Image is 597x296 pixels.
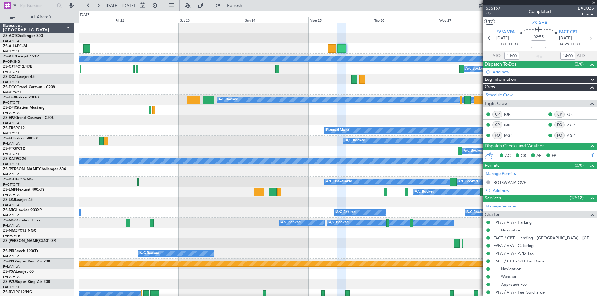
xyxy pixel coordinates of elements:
div: A/C Booked [465,64,485,74]
div: Add new [493,188,594,193]
span: ZS-LRJ [3,198,15,202]
span: ZS-DCA [3,75,17,79]
a: FACT/CPT [3,49,19,54]
a: ZS-LRJLearjet 45 [3,198,33,202]
a: FVFA / VFA - Catering [493,243,534,248]
span: ATOT [493,53,503,59]
span: AC [505,153,511,159]
a: MGP [504,133,518,138]
span: ZS-ERS [3,126,16,130]
a: FACT/CPT [3,100,19,105]
a: RJR [504,122,518,128]
div: BOTSWANA OVF [493,180,526,185]
span: ZS-MIG [3,208,16,212]
a: ZS-MIGHawker 900XP [3,208,42,212]
span: [DATE] - [DATE] [106,3,135,8]
span: ZS-AHA [532,20,548,26]
a: FALA/HLA [3,39,20,43]
span: AF [536,153,541,159]
a: ZS-[PERSON_NAME]CL601-3R [3,239,56,243]
span: ZS-CJT [3,65,15,69]
a: ZS-DFICitation Mustang [3,106,45,110]
span: Services [485,195,501,202]
a: FVFA / VFA - APD Tax [493,251,534,256]
span: FACT CPT [559,29,577,35]
div: A/C Booked [466,208,486,217]
span: [DATE] [496,35,509,41]
span: ZS-RVL [3,290,16,294]
span: 14:25 [559,41,569,48]
a: ZS-CJTPC12/47E [3,65,32,69]
span: 535157 [486,5,501,11]
span: ZS-DCC [3,85,16,89]
span: ALDT [577,53,587,59]
a: FALA/HLA [3,264,20,269]
span: Leg Information [485,76,516,83]
div: A/C Booked [336,208,356,217]
span: ZS-PIR [3,249,14,253]
span: ZS-[PERSON_NAME] [3,239,39,243]
span: Permits [485,162,499,169]
span: Charter [578,11,594,17]
a: FACT / CPT - S&T Per Diem [493,258,544,264]
span: (0/0) [575,162,584,169]
a: FACT/CPT [3,152,19,156]
span: ZS-DFI [3,106,15,110]
a: ZS-EPZGrand Caravan - C208 [3,116,54,120]
div: Sat 23 [179,17,243,23]
a: ZS-DCALearjet 45 [3,75,35,79]
button: Refresh [212,1,250,11]
a: FAOR/JNB [3,59,20,64]
span: ZS-[PERSON_NAME] [3,167,39,171]
span: (12/12) [570,194,584,201]
a: FALA/HLA [3,121,20,125]
input: --:-- [504,52,519,60]
a: ZS-FCIFalcon 900EX [3,137,38,140]
div: A/C Booked [140,249,159,258]
a: FACT/CPT [3,70,19,74]
a: ZS-PSALearjet 60 [3,270,34,274]
span: Crew [485,84,495,91]
a: ZS-ERSPC12 [3,126,25,130]
a: --- - Approach Fee [493,282,527,287]
a: FALA/HLA [3,111,20,115]
div: FO [554,132,565,139]
div: A/C Unavailable [326,177,352,186]
div: A/C Booked [458,177,478,186]
span: Charter [485,211,500,218]
a: ZS-KATPC-24 [3,157,26,161]
span: ZS-FCI [3,137,14,140]
span: [DATE] [559,35,572,41]
span: FVFA VFA [496,29,515,35]
a: ZS-ACTChallenger 300 [3,34,43,38]
a: Manage Services [486,203,517,210]
input: Trip Number [19,1,55,10]
a: ZS-PPGSuper King Air 200 [3,260,50,263]
span: EXD025 [578,5,594,11]
a: FALA/HLA [3,213,20,218]
a: MGP [566,122,580,128]
span: Dispatch To-Dos [485,61,516,68]
a: FALA/HLA [3,172,20,177]
div: Wed 27 [438,17,503,23]
span: ELDT [571,41,581,48]
a: ZS-NMZPC12 NGX [3,229,36,233]
a: FALA/HLA [3,203,20,207]
span: ZS-FTG [3,147,16,151]
a: FALA/HLA [3,223,20,228]
div: Sun 24 [244,17,308,23]
div: FO [492,132,502,139]
span: All Aircraft [16,15,66,19]
div: FO [554,121,565,128]
div: Planned Maint [326,126,349,135]
div: A/C Booked [281,218,301,227]
a: FAPM/PZB [3,234,20,238]
a: ZS-AJDLearjet 45XR [3,55,39,58]
a: ZS-PZUSuper King Air 200 [3,280,50,284]
span: Dispatch Checks and Weather [485,143,544,150]
span: ZS-LMF [3,188,16,192]
a: FACT / CPT - Landing - [GEOGRAPHIC_DATA] - [GEOGRAPHIC_DATA] International FACT / CPT [493,235,594,240]
div: A/C Booked [329,218,349,227]
a: ZS-LMFNextant 400XTi [3,188,44,192]
a: ZS-AHAPC-24 [3,44,27,48]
